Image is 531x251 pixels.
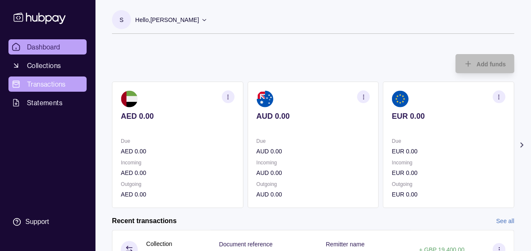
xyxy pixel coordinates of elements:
button: Add funds [455,54,514,73]
a: Transactions [8,76,87,92]
p: Incoming [121,158,234,167]
a: Dashboard [8,39,87,55]
p: Outgoing [256,180,370,189]
p: Due [121,136,234,146]
p: AUD 0.00 [256,147,370,156]
a: Statements [8,95,87,110]
span: Collections [27,60,61,71]
div: Support [25,217,49,226]
a: Collections [8,58,87,73]
img: au [256,90,273,107]
img: ae [121,90,138,107]
span: Dashboard [27,42,60,52]
span: Transactions [27,79,66,89]
a: Support [8,213,87,231]
p: AED 0.00 [121,147,234,156]
h2: Recent transactions [112,216,177,226]
p: Remitter name [326,241,365,248]
p: Incoming [392,158,505,167]
p: Due [392,136,505,146]
p: Collection [146,239,172,248]
p: EUR 0.00 [392,147,505,156]
img: eu [392,90,408,107]
p: AED 0.00 [121,168,234,177]
p: Due [256,136,370,146]
p: Outgoing [392,180,505,189]
p: EUR 0.00 [392,190,505,199]
p: S [120,15,123,25]
p: AUD 0.00 [256,168,370,177]
p: Hello, [PERSON_NAME] [135,15,199,25]
p: Incoming [256,158,370,167]
p: AUD 0.00 [256,190,370,199]
span: Add funds [477,61,506,68]
p: EUR 0.00 [392,112,505,121]
p: Document reference [219,241,272,248]
p: AED 0.00 [121,112,234,121]
span: Statements [27,98,63,108]
a: See all [496,216,514,226]
p: Outgoing [121,180,234,189]
p: AUD 0.00 [256,112,370,121]
p: EUR 0.00 [392,168,505,177]
p: AED 0.00 [121,190,234,199]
